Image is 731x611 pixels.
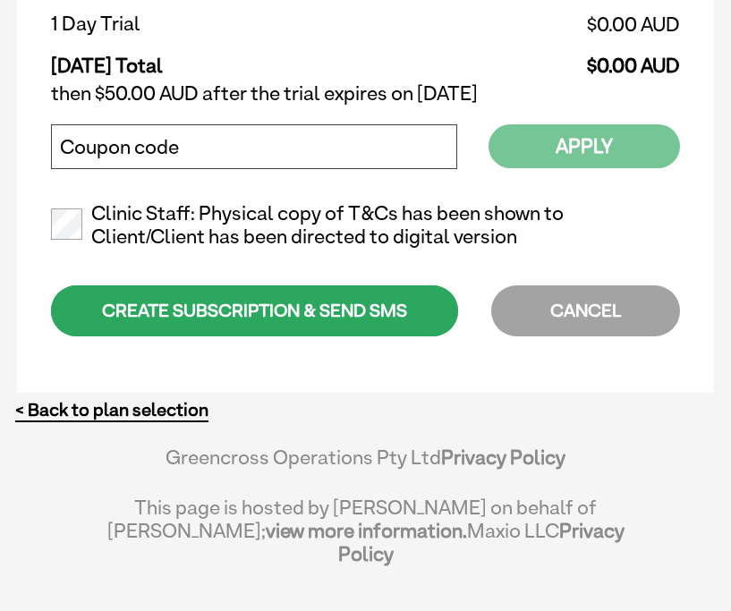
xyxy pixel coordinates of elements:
[393,40,680,78] td: $0.00 AUD
[51,285,458,336] div: CREATE SUBSCRIPTION & SEND SMS
[106,446,625,487] div: Greencross Operations Pty Ltd
[489,124,680,168] button: Apply
[338,519,625,565] a: Privacy Policy
[51,202,680,249] label: Clinic Staff: Physical copy of T&Cs has been shown to Client/Client has been directed to digital ...
[51,208,82,240] input: Clinic Staff: Physical copy of T&Cs has been shown to Client/Client has been directed to digital ...
[51,8,393,40] td: 1 Day Trial
[266,519,467,542] a: view more information.
[441,446,565,469] a: Privacy Policy
[51,78,680,110] td: then $50.00 AUD after the trial expires on [DATE]
[15,399,208,421] a: < Back to plan selection
[106,487,625,565] div: This page is hosted by [PERSON_NAME] on behalf of [PERSON_NAME]; Maxio LLC
[60,136,179,159] label: Coupon code
[393,8,680,40] td: $0.00 AUD
[491,285,680,336] div: CANCEL
[51,40,393,78] td: [DATE] Total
